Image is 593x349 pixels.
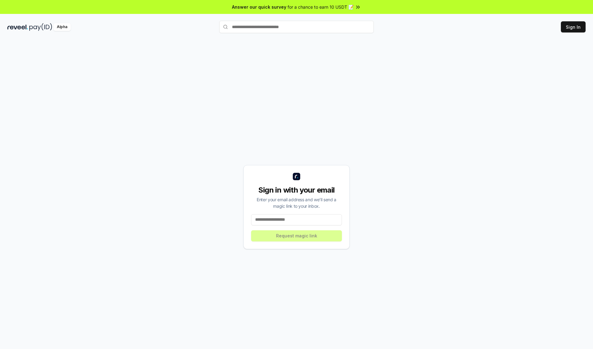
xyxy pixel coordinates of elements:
span: for a chance to earn 10 USDT 📝 [288,4,354,10]
div: Enter your email address and we’ll send a magic link to your inbox. [251,196,342,209]
div: Sign in with your email [251,185,342,195]
img: logo_small [293,173,300,180]
span: Answer our quick survey [232,4,286,10]
img: pay_id [29,23,52,31]
div: Alpha [53,23,71,31]
img: reveel_dark [7,23,28,31]
button: Sign In [561,21,586,32]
